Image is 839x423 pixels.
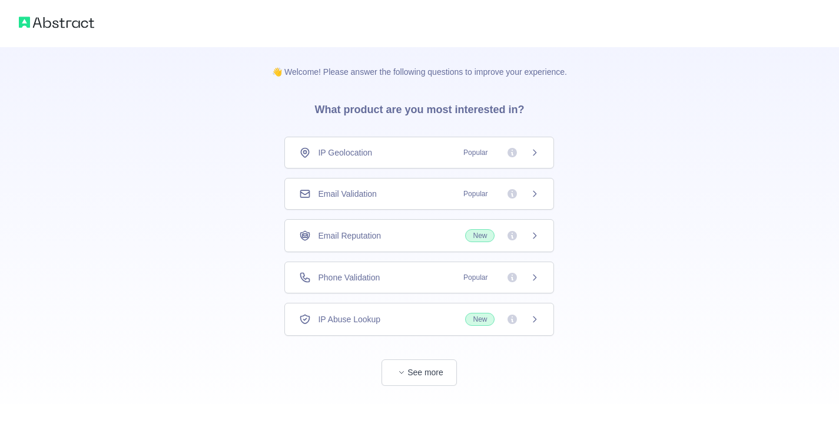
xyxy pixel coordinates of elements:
span: IP Geolocation [318,147,372,158]
button: See more [382,359,457,386]
img: Abstract logo [19,14,94,31]
span: Popular [456,188,495,200]
p: 👋 Welcome! Please answer the following questions to improve your experience. [253,47,586,78]
h3: What product are you most interested in? [296,78,543,137]
span: Email Validation [318,188,376,200]
span: Popular [456,147,495,158]
span: New [465,229,495,242]
span: IP Abuse Lookup [318,313,380,325]
span: Popular [456,272,495,283]
span: Phone Validation [318,272,380,283]
span: Email Reputation [318,230,381,242]
span: New [465,313,495,326]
